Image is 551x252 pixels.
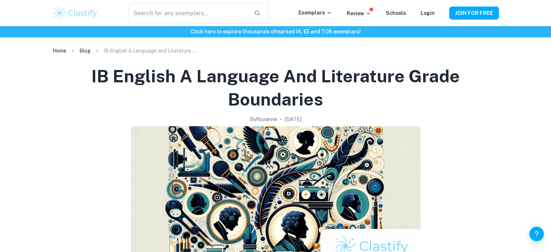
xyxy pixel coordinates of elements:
a: Login [421,10,435,16]
h2: [DATE] [285,115,301,123]
a: Schools [386,10,406,16]
button: Help and Feedback [529,227,544,241]
a: Blog [79,46,91,56]
button: JOIN FOR FREE [449,7,499,20]
p: IB English A Language and Literature Grade Boundaries [104,47,198,55]
h2: By Roxanne [250,115,277,123]
a: Home [53,46,66,56]
img: Clastify logo [53,6,99,20]
p: Review [347,9,371,17]
h1: IB English A Language and Literature Grade Boundaries [61,65,490,111]
p: • [280,115,282,123]
h6: Click here to explore thousands of marked IA, EE and TOK exemplars ! [1,28,550,36]
input: Search for any exemplars... [128,3,248,23]
p: Exemplars [299,9,332,17]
